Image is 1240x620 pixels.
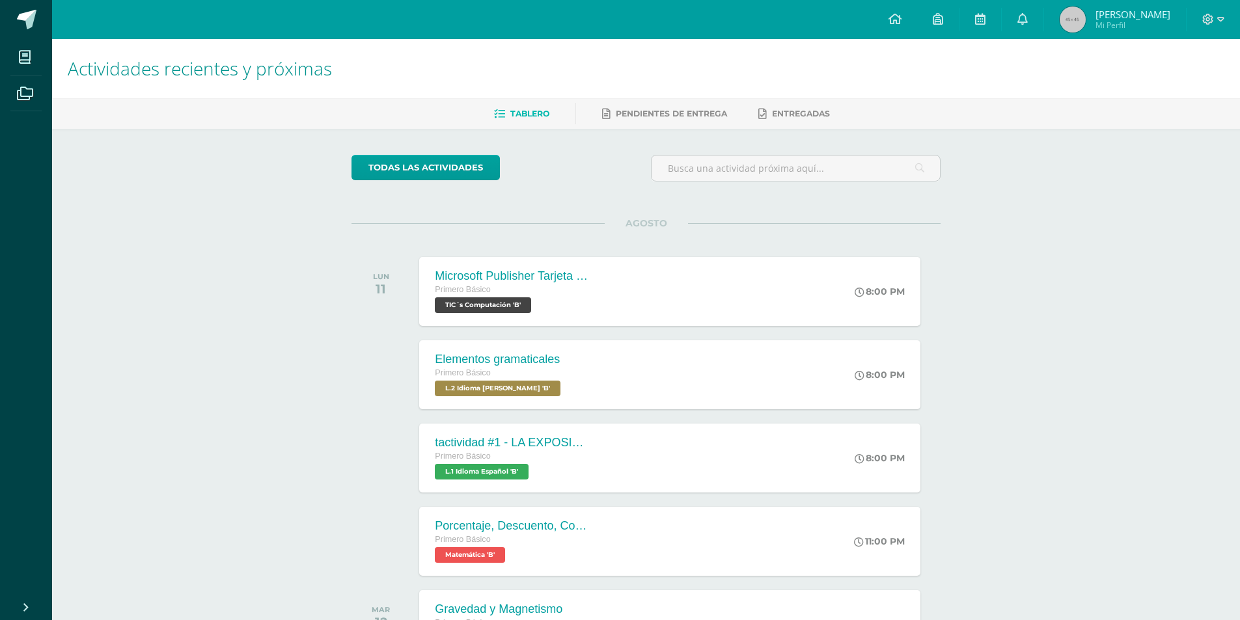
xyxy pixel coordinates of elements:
span: Entregadas [772,109,830,118]
span: Primero Básico [435,452,490,461]
a: Entregadas [758,103,830,124]
div: Gravedad y Magnetismo [435,602,562,616]
span: L.2 Idioma Maya Kaqchikel 'B' [435,381,560,396]
div: Microsoft Publisher Tarjeta de invitación [435,269,591,283]
span: Matemática 'B' [435,547,505,563]
div: LUN [373,272,389,281]
span: L.1 Idioma Español 'B' [435,464,529,479]
span: Mi Perfil [1095,20,1170,31]
div: Porcentaje, Descuento, Comisión [435,519,591,533]
span: Primero Básico [435,368,490,377]
div: Elementos gramaticales [435,353,564,366]
span: Tablero [510,109,549,118]
span: Pendientes de entrega [616,109,727,118]
div: 11:00 PM [854,535,905,547]
div: 8:00 PM [855,452,905,464]
input: Busca una actividad próxima aquí... [652,155,940,181]
div: 8:00 PM [855,369,905,381]
div: 11 [373,281,389,297]
a: Pendientes de entrega [602,103,727,124]
a: Tablero [494,103,549,124]
div: tactividad #1 - LA EXPOSICIÓN ORAL [435,436,591,450]
img: 45x45 [1060,7,1086,33]
span: [PERSON_NAME] [1095,8,1170,21]
span: TIC´s Computación 'B' [435,297,531,313]
div: MAR [372,605,390,614]
span: Primero Básico [435,535,490,544]
a: todas las Actividades [351,155,500,180]
span: Primero Básico [435,285,490,294]
div: 8:00 PM [855,286,905,297]
span: Actividades recientes y próximas [68,56,332,81]
span: AGOSTO [605,217,688,229]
